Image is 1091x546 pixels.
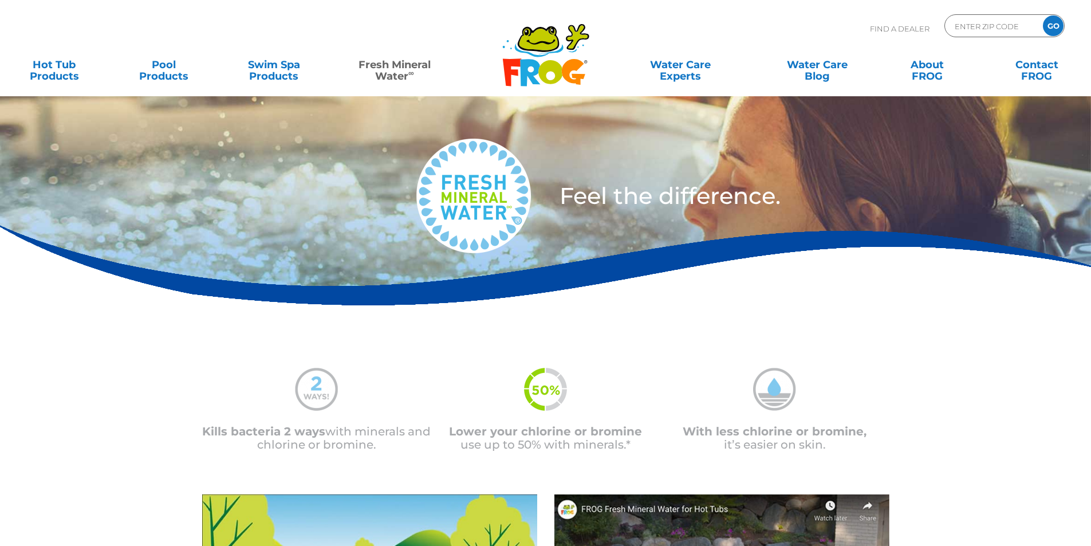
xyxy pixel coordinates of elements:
a: Swim SpaProducts [231,53,317,76]
p: it’s easier on skin. [660,425,889,451]
img: mineral-water-2-ways [295,368,338,411]
p: with minerals and chlorine or bromine. [202,425,431,451]
img: fresh-mineral-water-logo-medium [416,139,531,253]
sup: ∞ [408,68,414,77]
a: Water CareBlog [774,53,860,76]
p: Find A Dealer [870,14,929,43]
span: Lower your chlorine or bromine [449,425,642,438]
a: Fresh MineralWater∞ [341,53,448,76]
p: use up to 50% with minerals.* [431,425,660,451]
a: ContactFROG [994,53,1080,76]
a: AboutFROG [884,53,970,76]
span: With less chlorine or bromine, [683,425,867,438]
img: mineral-water-less-chlorine [753,368,796,411]
h3: Feel the difference. [560,184,1000,207]
input: GO [1043,15,1064,36]
input: Zip Code Form [954,18,1031,34]
a: PoolProducts [121,53,207,76]
span: Kills bacteria 2 ways [202,425,325,438]
a: Water CareExperts [611,53,750,76]
a: Hot TubProducts [11,53,97,76]
img: fmw-50percent-icon [524,368,567,411]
